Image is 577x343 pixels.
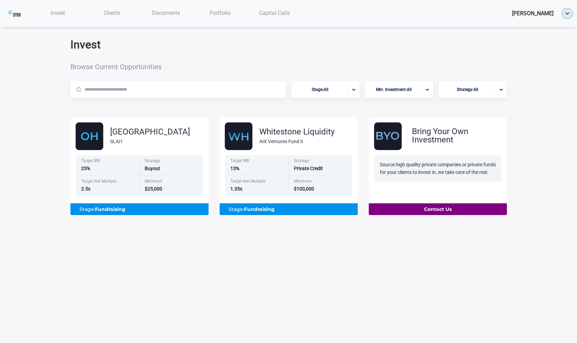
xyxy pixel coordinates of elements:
img: portfolio-arrow [426,89,429,91]
span: $25,000 [145,186,162,192]
span: Capital Calls [259,10,290,16]
div: [GEOGRAPHIC_DATA] [110,128,190,136]
button: Stage:Allportfolio-arrow [291,81,359,98]
span: Source high quality private companies or private funds for your clients to invest in, we take car... [380,162,496,175]
span: Portfolio [210,10,231,16]
img: Group_48606.svg [76,122,103,150]
span: 2.5x [81,186,90,192]
h2: Invest [70,38,216,51]
a: Capital Calls [247,6,301,20]
button: Min. Investment:Allportfolio-arrow [365,81,433,98]
span: 13% [230,166,239,171]
div: SLAI1 [110,138,190,145]
a: Invest [30,6,85,20]
div: Bring Your Own Investment [412,127,507,144]
b: Fundraising [244,206,275,212]
img: portfolio-arrow [500,89,503,91]
a: Portfolio [193,6,247,20]
span: Clients [104,10,120,16]
button: Strategy:Allportfolio-arrow [439,81,507,98]
div: AIX Ventures Fund II [259,138,335,145]
span: Min. Investment : All [376,83,412,96]
b: Fundraising [95,206,125,212]
span: Browse Current Opportunities [70,63,216,70]
div: Target Net Multiple [81,179,135,185]
img: updated-_k4QCCGx.png [8,7,21,20]
div: Whitestone Liquidity [259,128,335,136]
img: byo.svg [374,122,405,150]
b: Contact Us [424,206,452,212]
div: Minimum [145,179,199,185]
span: Private Credit [294,166,323,171]
img: Group_48608.svg [225,122,252,150]
span: 25% [81,166,90,171]
span: Invest [50,10,65,16]
span: Stage : All [312,83,328,96]
div: Target IRR [81,159,135,165]
a: Documents [139,6,193,20]
div: Stage: [76,203,203,215]
div: Target Net Multiple [230,179,285,185]
div: Target IRR [230,159,285,165]
a: Clients [85,6,139,20]
div: Strategy [294,159,348,165]
span: 1.35x [230,186,242,192]
div: Stage: [225,203,352,215]
div: Minimum [294,179,348,185]
span: [PERSON_NAME] [512,10,554,17]
span: Strategy : All [457,83,478,96]
div: Strategy [145,159,199,165]
img: Magnifier [76,87,81,92]
img: portfolio-arrow [352,89,355,91]
span: $100,000 [294,186,314,192]
span: Buyout [145,166,160,171]
span: Documents [152,10,180,16]
img: ellipse [562,8,573,19]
